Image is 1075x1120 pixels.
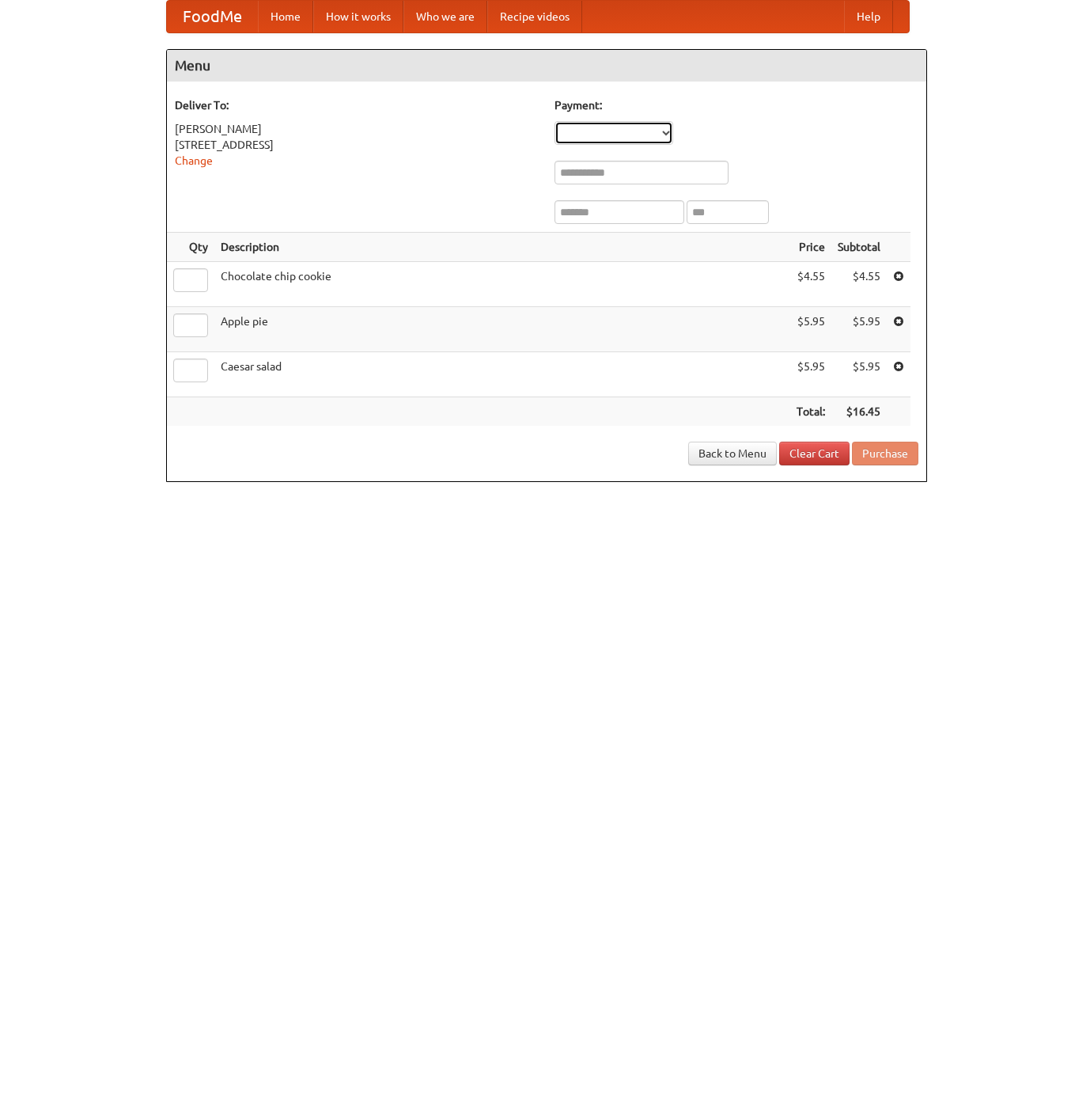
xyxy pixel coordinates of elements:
td: $4.55 [831,262,887,307]
td: $5.95 [790,352,831,397]
td: $5.95 [831,307,887,352]
h5: Payment: [555,97,918,113]
a: Change [175,154,213,167]
div: [STREET_ADDRESS] [175,137,539,153]
th: Total: [790,397,831,427]
th: $16.45 [831,397,887,427]
td: Apple pie [214,307,790,352]
th: Price [790,233,831,262]
th: Qty [167,233,214,262]
td: Caesar salad [214,352,790,397]
div: [PERSON_NAME] [175,121,539,137]
td: $4.55 [790,262,831,307]
a: Help [844,1,893,32]
h4: Menu [167,50,926,82]
h5: Deliver To: [175,97,539,113]
button: Purchase [852,442,918,465]
td: $5.95 [831,352,887,397]
th: Subtotal [831,233,887,262]
a: Who we are [403,1,487,32]
a: Home [258,1,313,32]
a: Clear Cart [779,442,850,465]
a: FoodMe [167,1,258,32]
a: Back to Menu [688,442,777,465]
a: Recipe videos [487,1,582,32]
td: $5.95 [790,307,831,352]
th: Description [214,233,790,262]
a: How it works [313,1,403,32]
td: Chocolate chip cookie [214,262,790,307]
